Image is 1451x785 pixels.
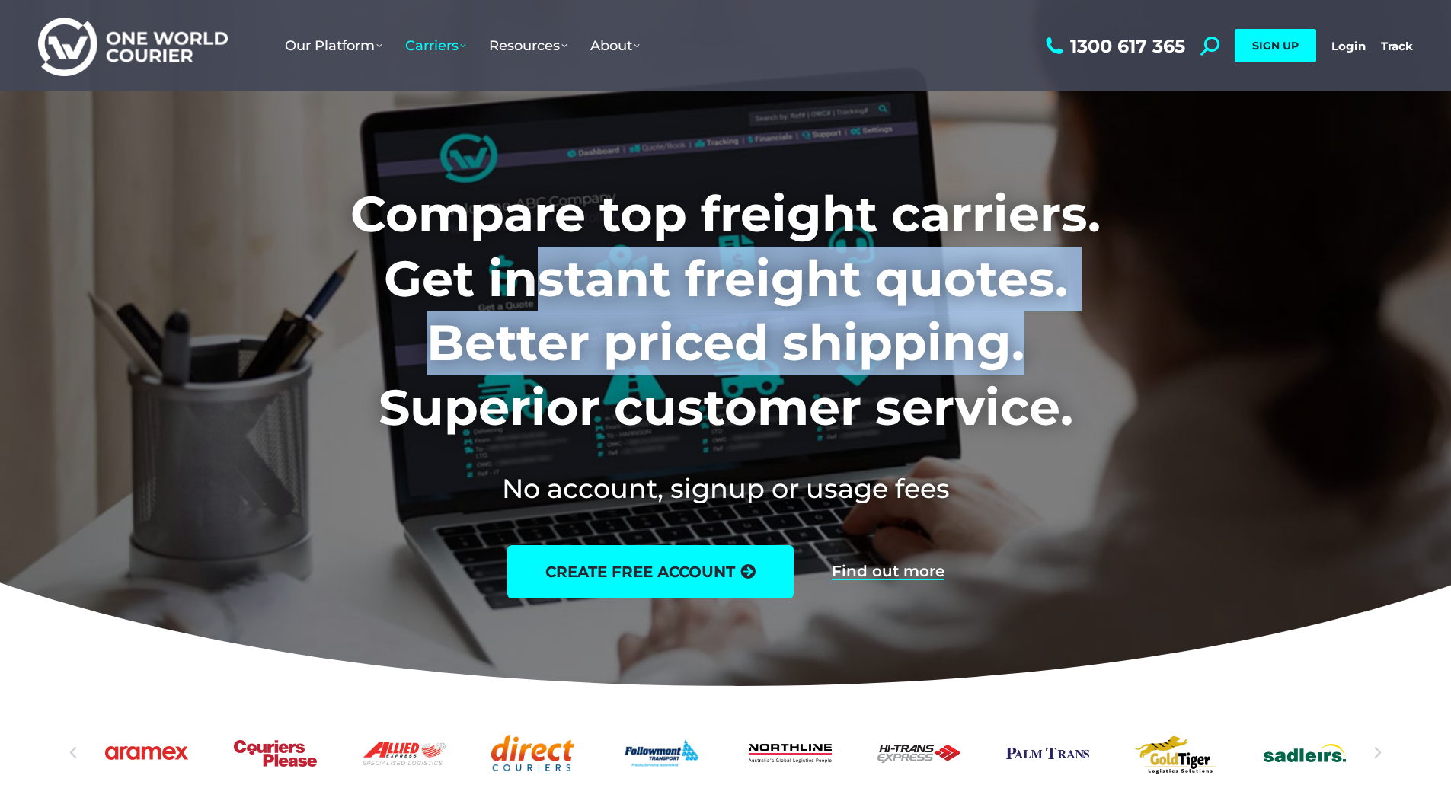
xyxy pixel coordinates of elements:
a: Our Platform [273,22,394,69]
a: About [579,22,651,69]
a: SIGN UP [1235,29,1316,62]
div: 11 / 25 [749,726,832,780]
a: Login [1331,39,1366,53]
span: Our Platform [285,37,382,54]
div: 15 / 25 [1264,726,1347,780]
a: Carriers [394,22,478,69]
a: Followmont transoirt web logo [620,726,703,780]
span: Resources [489,37,567,54]
div: 9 / 25 [491,726,574,780]
div: 13 / 25 [1006,726,1089,780]
a: Direct Couriers logo [491,726,574,780]
a: create free account [507,545,794,598]
a: Find out more [832,563,944,580]
div: 7 / 25 [234,726,317,780]
div: 14 / 25 [1135,726,1218,780]
a: Hi-Trans_logo [877,726,960,780]
h2: No account, signup or usage fees [250,470,1201,507]
span: Carriers [405,37,466,54]
a: gb [1135,726,1218,780]
a: Aramex_logo [105,726,188,780]
div: 8 / 25 [363,726,446,780]
span: About [590,37,640,54]
a: 1300 617 365 [1042,37,1185,56]
div: Slides [105,726,1347,780]
a: Couriers Please logo [234,726,317,780]
div: 12 / 25 [877,726,960,780]
span: SIGN UP [1252,39,1299,53]
a: Track [1381,39,1413,53]
a: Allied Express logo [363,726,446,780]
div: 10 / 25 [620,726,703,780]
div: 6 / 25 [105,726,188,780]
a: Resources [478,22,579,69]
a: Sadleirs_logo_green [1264,726,1347,780]
img: One World Courier [38,15,228,77]
a: Palm-Trans-logo_x2-1 [1006,726,1089,780]
h1: Compare top freight carriers. Get instant freight quotes. Better priced shipping. Superior custom... [250,182,1201,439]
a: Northline logo [749,726,832,780]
